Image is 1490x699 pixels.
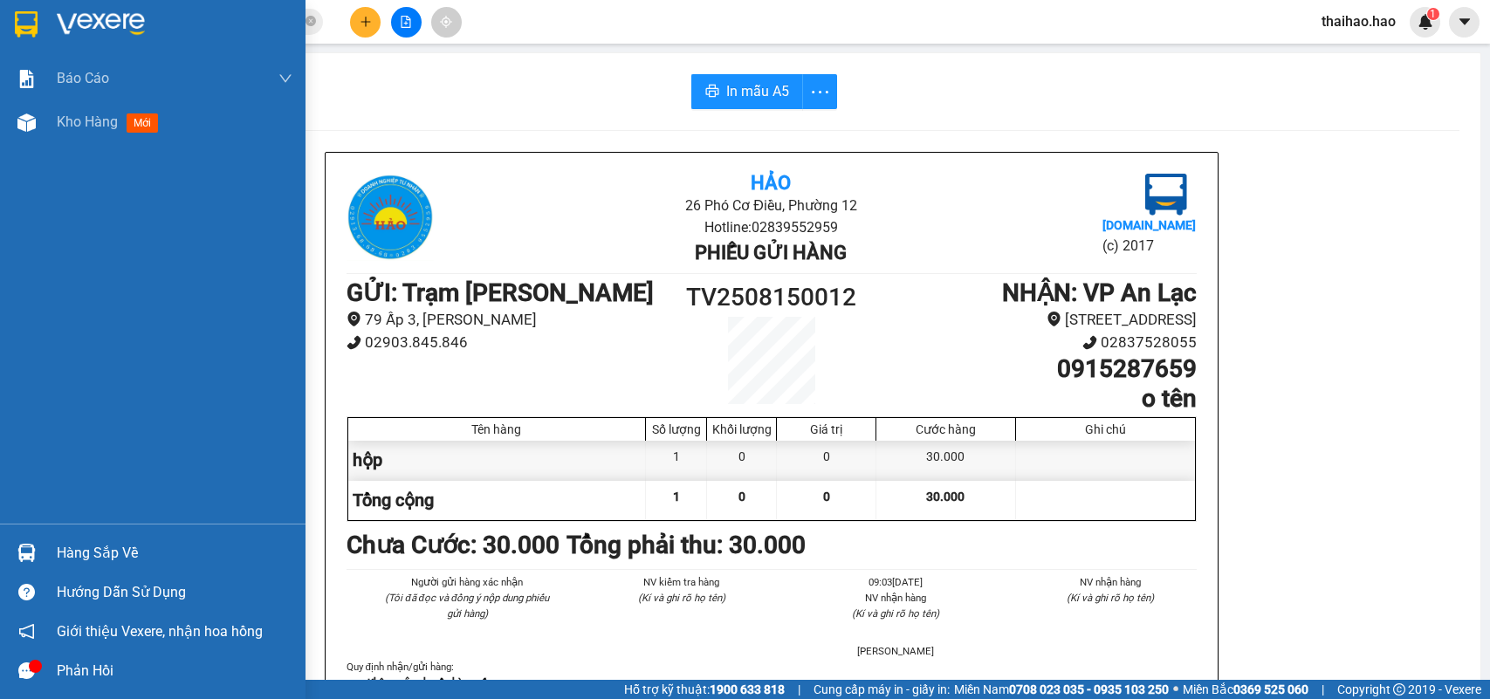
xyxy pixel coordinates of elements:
[1308,10,1410,32] span: thaihao.hao
[385,592,549,620] i: (Tôi đã đọc và đồng ý nộp dung phiếu gửi hàng)
[440,16,452,28] span: aim
[127,113,158,133] span: mới
[926,490,965,504] span: 30.000
[877,384,1196,414] h1: o tên
[777,441,876,480] div: 0
[673,490,680,504] span: 1
[1067,592,1154,604] i: (Kí và ghi rõ họ tên)
[348,441,647,480] div: hộp
[347,531,560,559] b: Chưa Cước : 30.000
[1082,335,1097,350] span: phone
[57,113,118,130] span: Kho hàng
[17,70,36,88] img: solution-icon
[347,312,361,326] span: environment
[695,242,847,264] b: Phiếu gửi hàng
[1449,7,1480,38] button: caret-down
[347,335,361,350] span: phone
[751,172,791,194] b: Hảo
[954,680,1169,699] span: Miền Nam
[738,490,745,504] span: 0
[881,422,1010,436] div: Cước hàng
[488,195,1054,216] li: 26 Phó Cơ Điều, Phường 12
[814,680,950,699] span: Cung cấp máy in - giấy in:
[1047,312,1061,326] span: environment
[353,422,642,436] div: Tên hàng
[1183,680,1308,699] span: Miền Bắc
[595,574,768,590] li: NV kiểm tra hàng
[347,331,665,354] li: 02903.845.846
[488,216,1054,238] li: Hotline: 02839552959
[710,682,785,696] strong: 1900 633 818
[1393,683,1405,696] span: copyright
[15,11,38,38] img: logo-vxr
[876,441,1015,480] div: 30.000
[711,422,772,436] div: Khối lượng
[18,623,35,640] span: notification
[877,331,1196,354] li: 02837528055
[1457,14,1473,30] span: caret-down
[852,607,939,620] i: (Kí và ghi rõ họ tên)
[431,7,462,38] button: aim
[1020,422,1191,436] div: Ghi chú
[353,490,434,511] span: Tổng cộng
[1102,235,1196,257] li: (c) 2017
[57,658,292,684] div: Phản hồi
[781,422,871,436] div: Giá trị
[278,72,292,86] span: down
[691,74,803,109] button: printerIn mẫu A5
[665,278,878,317] h1: TV2508150012
[1233,682,1308,696] strong: 0369 525 060
[1024,574,1197,590] li: NV nhận hàng
[347,308,665,332] li: 79 Ấp 3, [PERSON_NAME]
[877,354,1196,384] h1: 0915287659
[810,574,983,590] li: 09:03[DATE]
[802,74,837,109] button: more
[350,7,381,38] button: plus
[810,643,983,659] li: [PERSON_NAME]
[57,540,292,566] div: Hàng sắp về
[57,579,292,606] div: Hướng dẫn sử dụng
[726,80,789,102] span: In mẫu A5
[707,441,777,480] div: 0
[400,16,412,28] span: file-add
[823,490,830,504] span: 0
[347,278,654,307] b: GỬI : Trạm [PERSON_NAME]
[18,662,35,679] span: message
[1418,14,1433,30] img: icon-new-feature
[803,81,836,103] span: more
[17,113,36,132] img: warehouse-icon
[57,620,263,642] span: Giới thiệu Vexere, nhận hoa hồng
[798,680,800,699] span: |
[347,174,434,261] img: logo.jpg
[381,574,554,590] li: Người gửi hàng xác nhận
[810,590,983,606] li: NV nhận hàng
[877,308,1196,332] li: [STREET_ADDRESS]
[18,584,35,600] span: question-circle
[566,531,806,559] b: Tổng phải thu: 30.000
[1322,680,1324,699] span: |
[391,7,422,38] button: file-add
[1009,682,1169,696] strong: 0708 023 035 - 0935 103 250
[1145,174,1187,216] img: logo.jpg
[638,592,725,604] i: (Kí và ghi rõ họ tên)
[360,16,372,28] span: plus
[57,67,109,89] span: Báo cáo
[646,441,707,480] div: 1
[705,84,719,100] span: printer
[1002,278,1197,307] b: NHẬN : VP An Lạc
[1102,218,1196,232] b: [DOMAIN_NAME]
[367,676,498,689] strong: Không vận chuyển hàng cấm.
[624,680,785,699] span: Hỗ trợ kỹ thuật:
[306,14,316,31] span: close-circle
[306,16,316,26] span: close-circle
[17,544,36,562] img: warehouse-icon
[1430,8,1436,20] span: 1
[650,422,702,436] div: Số lượng
[1427,8,1439,20] sup: 1
[1173,686,1178,693] span: ⚪️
